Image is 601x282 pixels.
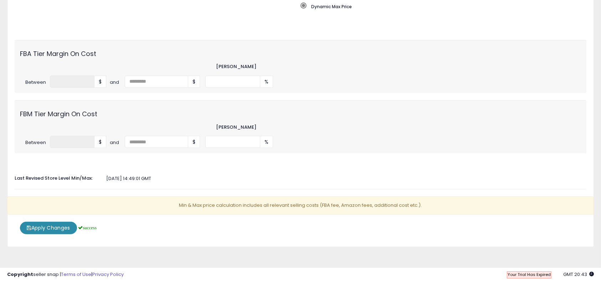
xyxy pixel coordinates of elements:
i: success [78,225,97,230]
span: and [110,139,125,146]
button: Apply Changes [20,222,77,234]
div: seller snap | | [7,271,124,278]
strong: Copyright [7,271,33,278]
div: [DATE] 14:49:01 GMT [9,175,592,182]
label: FBM Tier Margin On Cost [15,106,110,119]
span: $ [94,76,106,88]
label: [PERSON_NAME] [216,63,256,70]
span: Between [20,79,50,86]
label: FBA Tier Margin On Cost [15,45,110,58]
span: $ [94,136,106,148]
a: Terms of Use [61,271,91,278]
span: Your Trial Has Expired [508,272,551,277]
span: $ [188,136,200,148]
label: Dynamic Max Price [300,2,495,10]
label: Last Revised Store Level Min/Max: [9,173,106,182]
span: % [260,76,273,88]
p: Min & Max price calculation includes all relevant selling costs (FBA fee, Amazon fees, additional... [7,196,594,215]
span: and [110,79,125,86]
span: $ [188,76,200,88]
span: % [260,136,273,148]
a: Privacy Policy [92,271,124,278]
span: 2025-09-7 20:43 GMT [563,271,594,278]
label: [PERSON_NAME] [216,124,256,131]
span: Between [20,139,50,146]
